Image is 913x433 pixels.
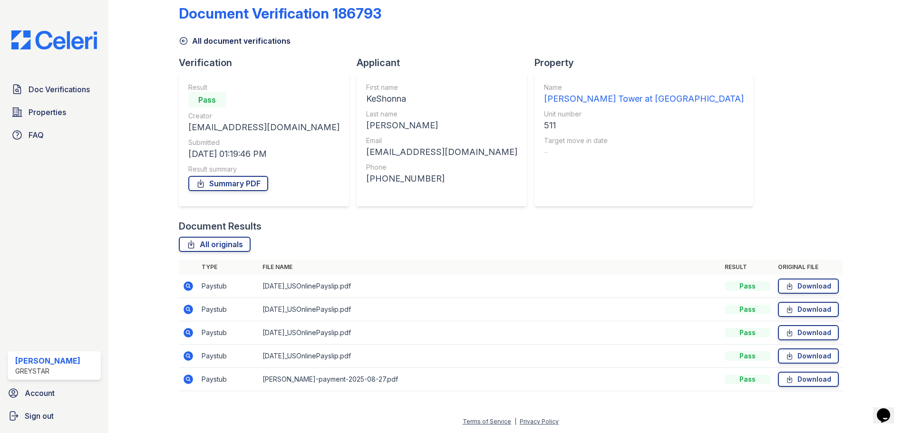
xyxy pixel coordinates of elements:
[259,368,721,391] td: [PERSON_NAME]-payment-2025-08-27.pdf
[725,305,770,314] div: Pass
[463,418,511,425] a: Terms of Service
[25,387,55,399] span: Account
[725,375,770,384] div: Pass
[366,109,517,119] div: Last name
[29,129,44,141] span: FAQ
[534,56,761,69] div: Property
[366,83,517,92] div: First name
[29,84,90,95] span: Doc Verifications
[198,321,259,345] td: Paystub
[725,328,770,337] div: Pass
[778,325,839,340] a: Download
[774,260,843,275] th: Original file
[179,56,357,69] div: Verification
[198,298,259,321] td: Paystub
[4,384,105,403] a: Account
[515,418,516,425] div: |
[179,35,291,47] a: All document verifications
[8,125,101,144] a: FAQ
[778,279,839,294] a: Download
[873,395,903,423] iframe: chat widget
[4,406,105,425] a: Sign out
[544,119,744,132] div: 511
[259,345,721,368] td: [DATE]_USOnlinePayslip.pdf
[29,106,66,118] span: Properties
[198,275,259,298] td: Paystub
[357,56,534,69] div: Applicant
[188,138,340,147] div: Submitted
[366,92,517,106] div: KeShonna
[778,372,839,387] a: Download
[15,366,80,376] div: Greystar
[198,345,259,368] td: Paystub
[179,5,381,22] div: Document Verification 186793
[8,103,101,122] a: Properties
[188,164,340,174] div: Result summary
[366,163,517,172] div: Phone
[725,351,770,361] div: Pass
[259,260,721,275] th: File name
[259,298,721,321] td: [DATE]_USOnlinePayslip.pdf
[721,260,774,275] th: Result
[179,220,262,233] div: Document Results
[15,355,80,366] div: [PERSON_NAME]
[8,80,101,99] a: Doc Verifications
[544,136,744,145] div: Target move in date
[259,321,721,345] td: [DATE]_USOnlinePayslip.pdf
[188,92,226,107] div: Pass
[544,83,744,92] div: Name
[544,109,744,119] div: Unit number
[188,176,268,191] a: Summary PDF
[366,119,517,132] div: [PERSON_NAME]
[198,260,259,275] th: Type
[725,281,770,291] div: Pass
[188,147,340,161] div: [DATE] 01:19:46 PM
[25,410,54,422] span: Sign out
[544,145,744,159] div: -
[520,418,559,425] a: Privacy Policy
[778,302,839,317] a: Download
[544,92,744,106] div: [PERSON_NAME] Tower at [GEOGRAPHIC_DATA]
[366,145,517,159] div: [EMAIL_ADDRESS][DOMAIN_NAME]
[198,368,259,391] td: Paystub
[259,275,721,298] td: [DATE]_USOnlinePayslip.pdf
[188,111,340,121] div: Creator
[179,237,251,252] a: All originals
[4,30,105,49] img: CE_Logo_Blue-a8612792a0a2168367f1c8372b55b34899dd931a85d93a1a3d3e32e68fde9ad4.png
[778,348,839,364] a: Download
[366,172,517,185] div: [PHONE_NUMBER]
[188,121,340,134] div: [EMAIL_ADDRESS][DOMAIN_NAME]
[366,136,517,145] div: Email
[188,83,340,92] div: Result
[544,83,744,106] a: Name [PERSON_NAME] Tower at [GEOGRAPHIC_DATA]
